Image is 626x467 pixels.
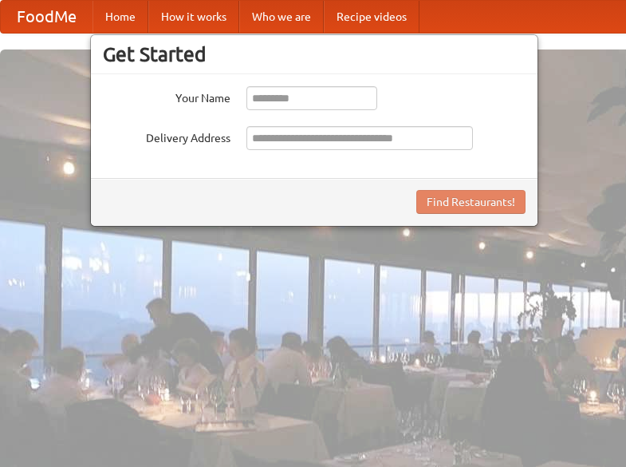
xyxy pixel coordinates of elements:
[416,190,526,214] button: Find Restaurants!
[93,1,148,33] a: Home
[239,1,324,33] a: Who we are
[103,126,230,146] label: Delivery Address
[1,1,93,33] a: FoodMe
[148,1,239,33] a: How it works
[103,42,526,66] h3: Get Started
[103,86,230,106] label: Your Name
[324,1,419,33] a: Recipe videos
